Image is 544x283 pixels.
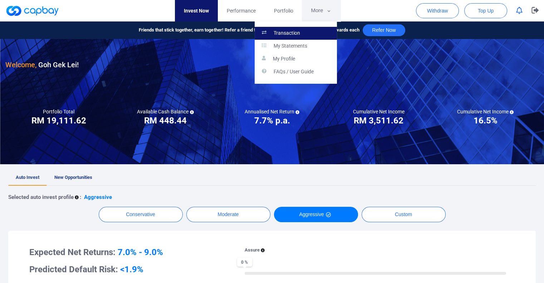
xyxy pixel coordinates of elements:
a: Transaction [255,27,337,40]
p: Transaction [274,30,300,36]
p: FAQs / User Guide [274,69,314,75]
a: My Statements [255,40,337,53]
a: FAQs / User Guide [255,65,337,78]
p: My Profile [273,56,295,62]
a: My Profile [255,53,337,65]
p: My Statements [274,43,307,49]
